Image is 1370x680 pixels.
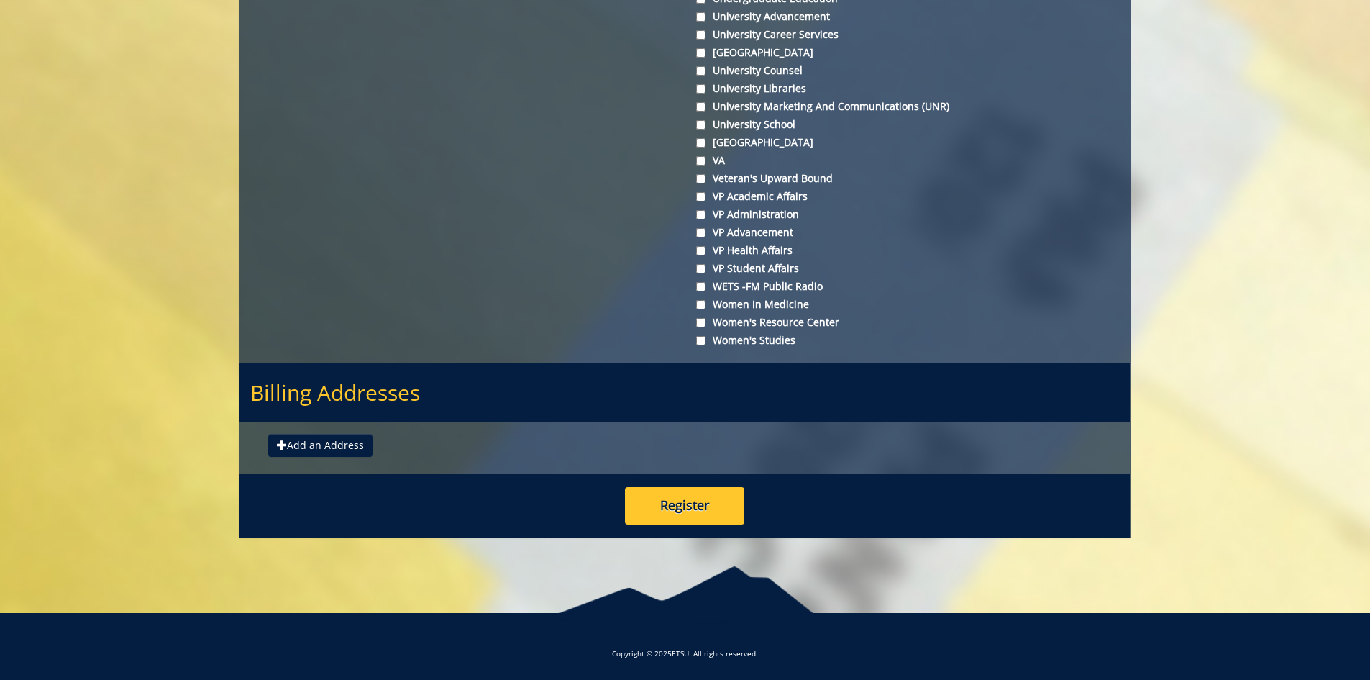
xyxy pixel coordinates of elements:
label: University Libraries [696,81,1119,96]
button: Register [625,487,744,525]
label: VP Student Affairs [696,261,1119,276]
label: University Advancement [696,9,1119,24]
label: Women's Studies [696,333,1119,348]
label: University Marketing and Communications (UNR) [696,99,1119,114]
label: WETS -FM Public Radio [696,279,1119,294]
label: [GEOGRAPHIC_DATA] [696,135,1119,150]
button: Add an Address [268,434,373,457]
label: Women's Resource Center [696,315,1119,330]
label: Veteran's Upward Bound [696,171,1119,186]
label: Women in Medicine [696,297,1119,312]
label: VP Health Affairs [696,243,1119,258]
label: [GEOGRAPHIC_DATA] [696,45,1119,60]
label: VP Advancement [696,225,1119,240]
label: VA [696,153,1119,168]
a: ETSU [672,648,689,658]
label: University Counsel [696,63,1119,78]
h2: Billing Addresses [239,363,1130,422]
label: University School [696,117,1119,132]
label: VP Academic Affairs [696,189,1119,204]
label: University Career Services [696,27,1119,42]
label: VP Administration [696,207,1119,222]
